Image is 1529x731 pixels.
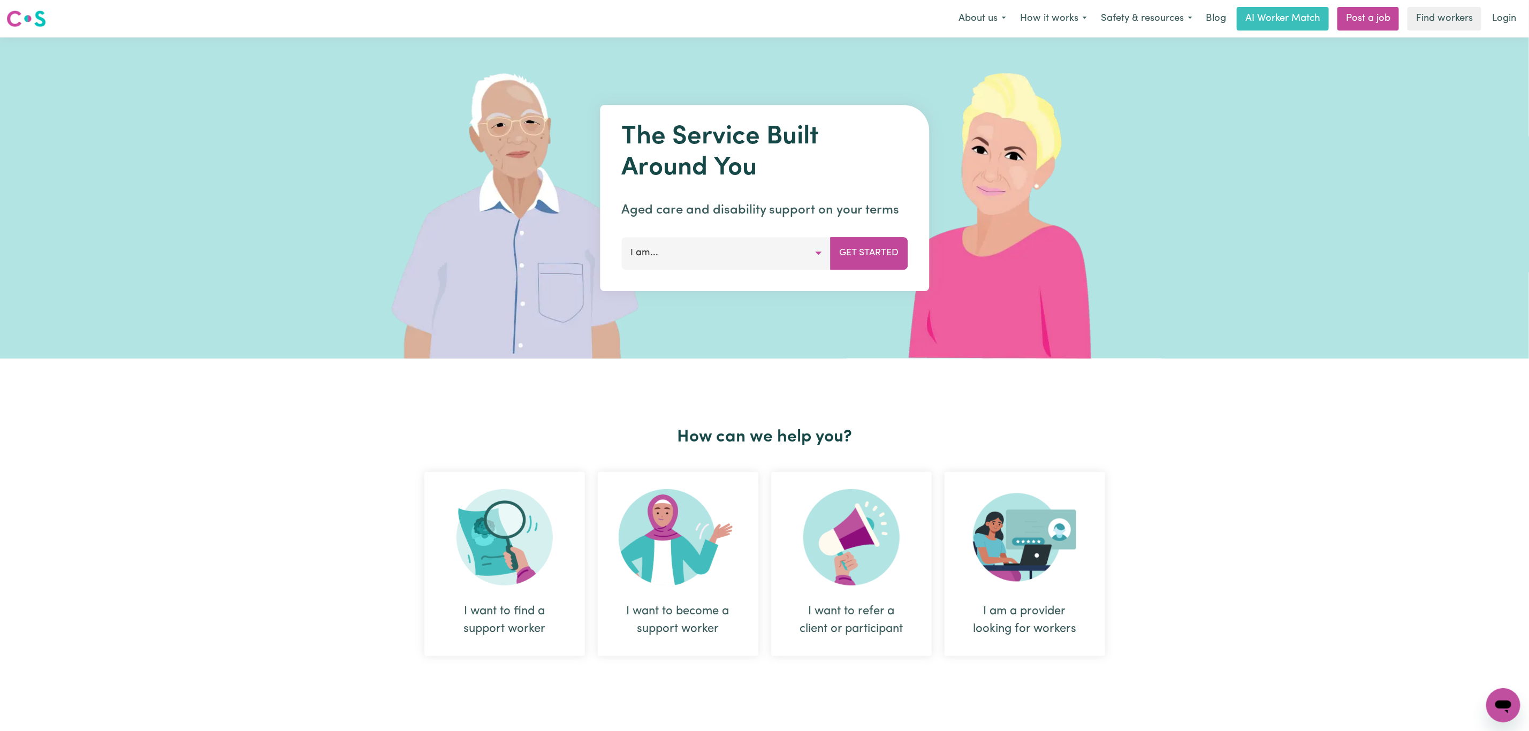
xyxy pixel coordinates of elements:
[1486,7,1523,31] a: Login
[1408,7,1481,31] a: Find workers
[970,603,1079,638] div: I am a provider looking for workers
[1237,7,1329,31] a: AI Worker Match
[621,122,908,184] h1: The Service Built Around You
[621,201,908,220] p: Aged care and disability support on your terms
[450,603,559,638] div: I want to find a support worker
[6,9,46,28] img: Careseekers logo
[1486,688,1520,722] iframe: Button to launch messaging window, conversation in progress
[619,489,737,585] img: Become Worker
[973,489,1077,585] img: Provider
[598,472,758,656] div: I want to become a support worker
[945,472,1105,656] div: I am a provider looking for workers
[803,489,900,585] img: Refer
[797,603,906,638] div: I want to refer a client or participant
[1337,7,1399,31] a: Post a job
[621,237,831,269] button: I am...
[418,427,1112,447] h2: How can we help you?
[424,472,585,656] div: I want to find a support worker
[1094,7,1199,30] button: Safety & resources
[830,237,908,269] button: Get Started
[1013,7,1094,30] button: How it works
[1199,7,1233,31] a: Blog
[457,489,553,585] img: Search
[952,7,1013,30] button: About us
[6,6,46,31] a: Careseekers logo
[771,472,932,656] div: I want to refer a client or participant
[623,603,733,638] div: I want to become a support worker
